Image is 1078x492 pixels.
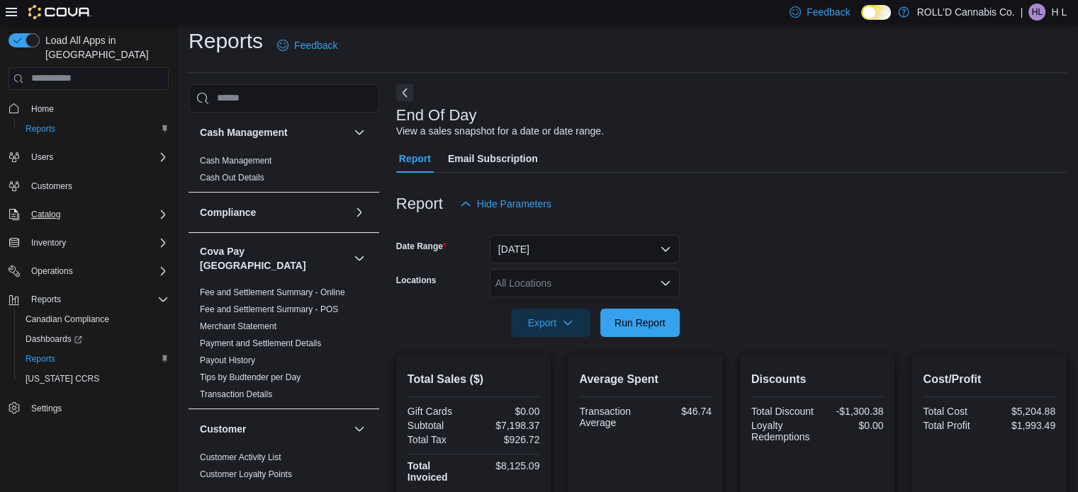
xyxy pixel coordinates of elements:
[40,33,169,62] span: Load All Apps in [GEOGRAPHIC_DATA]
[200,389,272,400] span: Transaction Details
[408,406,471,417] div: Gift Cards
[520,309,582,337] span: Export
[3,205,174,224] button: Catalog
[200,155,271,166] span: Cash Management
[31,151,53,163] span: Users
[396,241,447,252] label: Date Range
[26,206,169,223] span: Catalog
[189,27,263,55] h1: Reports
[200,355,255,365] a: Payout History
[26,399,169,416] span: Settings
[3,261,174,281] button: Operations
[26,178,78,195] a: Customers
[200,156,271,166] a: Cash Management
[454,190,557,218] button: Hide Parameters
[351,421,368,437] button: Customer
[14,369,174,389] button: [US_STATE] CCRS
[200,125,348,139] button: Cash Management
[3,98,174,119] button: Home
[3,397,174,418] button: Settings
[916,4,1014,21] p: ROLL'D Cannabis Co.
[396,124,604,139] div: View a sales snapshot for a date or date range.
[820,420,883,431] div: $0.00
[26,333,82,345] span: Dashboards
[20,120,169,137] span: Reports
[200,287,345,298] span: Fee and Settlement Summary - Online
[26,149,169,166] span: Users
[31,209,60,220] span: Catalog
[660,278,671,289] button: Open list of options
[396,84,413,101] button: Next
[200,304,338,315] span: Fee and Settlement Summary - POS
[751,406,814,417] div: Total Discount
[189,152,379,192] div: Cash Management
[26,263,169,280] span: Operations
[200,172,264,183] span: Cash Out Details
[396,107,477,124] h3: End Of Day
[26,206,66,223] button: Catalog
[200,205,256,219] h3: Compliance
[408,434,471,445] div: Total Tax
[351,250,368,267] button: Cova Pay [GEOGRAPHIC_DATA]
[477,197,551,211] span: Hide Parameters
[396,195,443,212] h3: Report
[20,311,115,328] a: Canadian Compliance
[820,406,883,417] div: -$1,300.38
[200,244,348,273] button: Cova Pay [GEOGRAPHIC_DATA]
[448,144,538,173] span: Email Subscription
[14,329,174,349] a: Dashboards
[200,321,276,332] span: Merchant Statement
[600,309,680,337] button: Run Report
[26,234,169,251] span: Inventory
[200,372,301,383] span: Tips by Budtender per Day
[3,290,174,309] button: Reports
[200,125,288,139] h3: Cash Management
[579,371,712,388] h2: Average Spent
[476,460,539,471] div: $8,125.09
[614,316,666,330] span: Run Report
[20,331,169,348] span: Dashboards
[751,420,814,442] div: Loyalty Redemptions
[26,353,55,365] span: Reports
[31,181,72,192] span: Customers
[20,311,169,328] span: Canadian Compliance
[923,406,986,417] div: Total Cost
[476,406,539,417] div: $0.00
[26,263,79,280] button: Operations
[861,20,862,21] span: Dark Mode
[399,144,431,173] span: Report
[26,101,60,118] a: Home
[200,304,338,314] a: Fee and Settlement Summary - POS
[649,406,712,417] div: $46.74
[200,422,246,436] h3: Customer
[200,422,348,436] button: Customer
[992,406,1055,417] div: $5,204.88
[200,173,264,183] a: Cash Out Details
[3,233,174,253] button: Inventory
[294,38,337,52] span: Feedback
[200,205,348,219] button: Compliance
[200,389,272,399] a: Transaction Details
[476,434,539,445] div: $926.72
[31,403,62,414] span: Settings
[14,349,174,369] button: Reports
[992,420,1055,431] div: $1,993.49
[9,93,169,455] nav: Complex example
[3,147,174,167] button: Users
[20,120,61,137] a: Reports
[1021,4,1023,21] p: |
[579,406,642,428] div: Transaction Average
[26,123,55,135] span: Reports
[200,287,345,297] a: Fee and Settlement Summary - Online
[200,452,281,463] span: Customer Activity List
[26,234,72,251] button: Inventory
[200,338,321,349] span: Payment and Settlement Details
[26,177,169,195] span: Customers
[20,370,169,387] span: Washington CCRS
[31,294,61,305] span: Reports
[20,331,88,348] a: Dashboards
[31,237,66,248] span: Inventory
[26,291,67,308] button: Reports
[14,309,174,329] button: Canadian Compliance
[26,314,109,325] span: Canadian Compliance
